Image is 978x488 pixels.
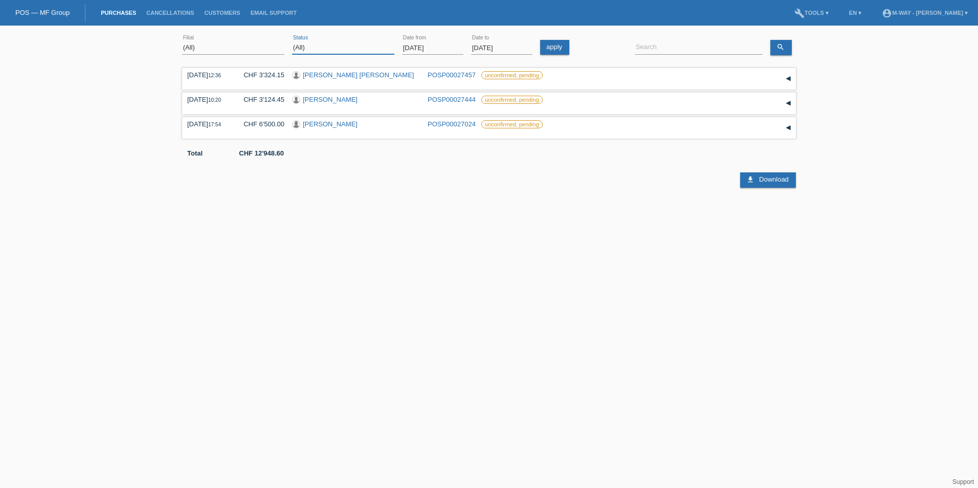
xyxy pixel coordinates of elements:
[882,8,892,18] i: account_circle
[428,96,476,103] a: POSP00027444
[199,10,246,16] a: Customers
[303,71,414,79] a: [PERSON_NAME] [PERSON_NAME]
[208,122,221,127] span: 17:54
[239,149,284,157] b: CHF 12'948.60
[187,96,228,103] div: [DATE]
[208,97,221,103] span: 10:20
[759,175,789,183] span: Download
[236,71,284,79] div: CHF 3'324.15
[303,120,358,128] a: [PERSON_NAME]
[428,71,476,79] a: POSP00027457
[187,120,228,128] div: [DATE]
[187,71,228,79] div: [DATE]
[952,478,974,485] a: Support
[236,120,284,128] div: CHF 6'500.00
[789,10,834,16] a: buildTools ▾
[746,175,754,184] i: download
[96,10,141,16] a: Purchases
[481,120,543,128] label: unconfirmed, pending
[794,8,805,18] i: build
[844,10,866,16] a: EN ▾
[770,40,792,55] a: search
[781,120,796,136] div: expand/collapse
[303,96,358,103] a: [PERSON_NAME]
[187,149,203,157] b: Total
[877,10,973,16] a: account_circlem-way - [PERSON_NAME] ▾
[246,10,302,16] a: Email Support
[15,9,70,16] a: POS — MF Group
[781,71,796,86] div: expand/collapse
[428,120,476,128] a: POSP00027024
[236,96,284,103] div: CHF 3'124.45
[208,73,221,78] span: 12:36
[740,172,795,188] a: download Download
[776,43,785,51] i: search
[481,71,543,79] label: unconfirmed, pending
[781,96,796,111] div: expand/collapse
[481,96,543,104] label: unconfirmed, pending
[540,40,569,55] a: apply
[141,10,199,16] a: Cancellations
